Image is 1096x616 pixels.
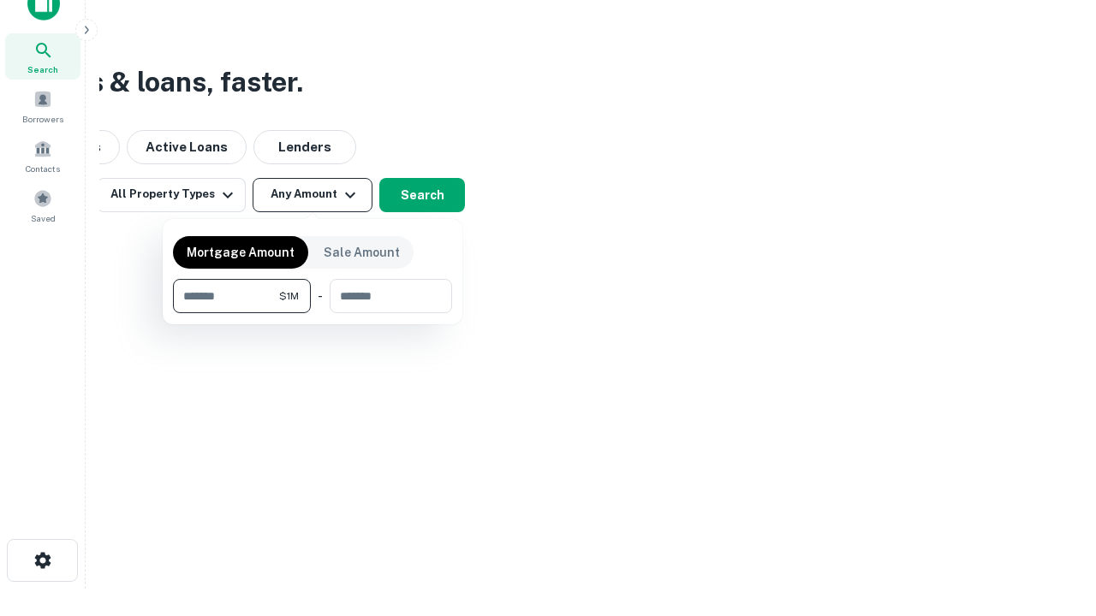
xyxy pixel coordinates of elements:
[1010,479,1096,561] iframe: Chat Widget
[187,243,295,262] p: Mortgage Amount
[318,279,323,313] div: -
[324,243,400,262] p: Sale Amount
[279,288,299,304] span: $1M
